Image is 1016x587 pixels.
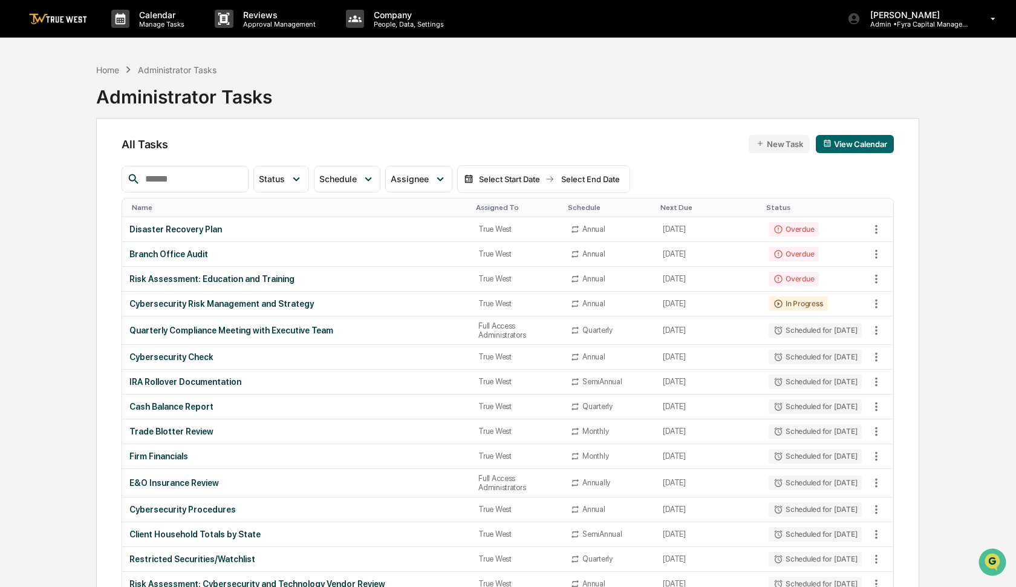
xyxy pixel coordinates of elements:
[478,402,556,411] div: True West
[656,217,761,242] td: [DATE]
[478,554,556,563] div: True West
[769,222,819,237] div: Overdue
[233,10,322,20] p: Reviews
[24,152,78,165] span: Preclearance
[478,474,556,492] div: Full Access Administrators
[129,402,464,412] div: Cash Balance Report
[557,174,624,184] div: Select End Date
[656,370,761,395] td: [DATE]
[233,20,322,28] p: Approval Management
[120,205,146,214] span: Pylon
[129,377,464,387] div: IRA Rollover Documentation
[582,274,605,283] div: Annual
[12,177,22,186] div: 🔎
[582,352,605,361] div: Annual
[769,247,819,261] div: Overdue
[869,203,893,212] div: Toggle SortBy
[259,174,285,184] span: Status
[100,152,150,165] span: Attestations
[582,478,610,487] div: Annually
[129,326,464,335] div: Quarterly Compliance Meeting with Executive Team
[656,419,761,444] td: [DATE]
[129,530,464,539] div: Client Household Totals by State
[656,444,761,469] td: [DATE]
[132,203,466,212] div: Toggle SortBy
[861,20,973,28] p: Admin • Fyra Capital Management
[41,105,153,114] div: We're available if you need us!
[478,427,556,436] div: True West
[582,451,608,461] div: Monthly
[582,505,605,514] div: Annual
[656,469,761,497] td: [DATE]
[582,299,605,308] div: Annual
[206,96,220,111] button: Start new chat
[478,321,556,339] div: Full Access Administrators
[464,174,474,184] img: calendar
[129,352,464,362] div: Cybersecurity Check
[391,174,429,184] span: Assignee
[769,297,827,311] div: In Progress
[656,395,761,419] td: [DATE]
[478,377,556,386] div: True West
[129,505,464,514] div: Cybersecurity Procedures
[656,547,761,572] td: [DATE]
[96,76,272,108] div: Administrator Tasks
[138,65,217,75] div: Administrator Tasks
[129,451,464,461] div: Firm Financials
[12,154,22,163] div: 🖐️
[656,497,761,522] td: [DATE]
[129,478,464,488] div: E&O Insurance Review
[656,316,761,345] td: [DATE]
[476,174,542,184] div: Select Start Date
[12,25,220,45] p: How can we help?
[568,203,651,212] div: Toggle SortBy
[749,135,810,153] button: New Task
[24,175,76,188] span: Data Lookup
[769,350,862,364] div: Scheduled for [DATE]
[478,225,556,234] div: True West
[476,203,558,212] div: Toggle SortBy
[129,20,190,28] p: Manage Tasks
[582,427,608,436] div: Monthly
[7,148,83,169] a: 🖐️Preclearance
[582,326,613,335] div: Quarterly
[85,205,146,214] a: Powered byPylon
[129,249,464,259] div: Branch Office Audit
[545,174,555,184] img: arrow right
[656,345,761,370] td: [DATE]
[478,505,556,514] div: True West
[582,402,613,411] div: Quarterly
[656,292,761,316] td: [DATE]
[656,522,761,547] td: [DATE]
[769,552,862,566] div: Scheduled for [DATE]
[12,93,34,114] img: 1746055101610-c473b297-6a78-478c-a979-82029cc54cd1
[41,93,198,105] div: Start new chat
[364,20,450,28] p: People, Data, Settings
[582,377,622,386] div: SemiAnnual
[977,547,1010,580] iframe: Open customer support
[816,135,894,153] button: View Calendar
[769,375,862,389] div: Scheduled for [DATE]
[129,299,464,309] div: Cybersecurity Risk Management and Strategy
[478,274,556,283] div: True West
[478,530,556,539] div: True West
[129,427,464,436] div: Trade Blotter Review
[582,530,622,539] div: SemiAnnual
[861,10,973,20] p: [PERSON_NAME]
[96,65,119,75] div: Home
[83,148,155,169] a: 🗄️Attestations
[769,476,862,490] div: Scheduled for [DATE]
[582,554,613,563] div: Quarterly
[582,249,605,258] div: Annual
[478,299,556,308] div: True West
[364,10,450,20] p: Company
[769,449,862,464] div: Scheduled for [DATE]
[29,13,87,25] img: logo
[656,242,761,267] td: [DATE]
[478,352,556,361] div: True West
[769,424,862,439] div: Scheduled for [DATE]
[823,139,832,148] img: calendar
[769,399,862,414] div: Scheduled for [DATE]
[88,154,97,163] div: 🗄️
